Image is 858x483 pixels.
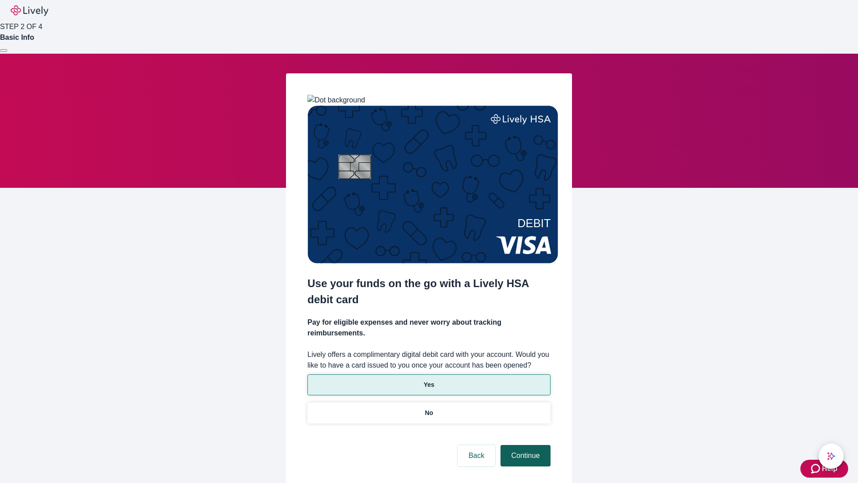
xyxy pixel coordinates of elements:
h4: Pay for eligible expenses and never worry about tracking reimbursements. [307,317,551,339]
button: chat [819,444,844,469]
img: Lively [11,5,48,16]
img: Dot background [307,95,365,106]
span: Help [822,463,837,474]
svg: Zendesk support icon [811,463,822,474]
button: No [307,402,551,424]
button: Zendesk support iconHelp [800,460,848,478]
h2: Use your funds on the go with a Lively HSA debit card [307,275,551,308]
p: Yes [424,380,434,390]
button: Yes [307,374,551,395]
button: Back [458,445,495,466]
svg: Lively AI Assistant [827,452,836,461]
label: Lively offers a complimentary digital debit card with your account. Would you like to have a card... [307,349,551,371]
img: Debit card [307,106,558,263]
p: No [425,408,433,418]
button: Continue [500,445,551,466]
